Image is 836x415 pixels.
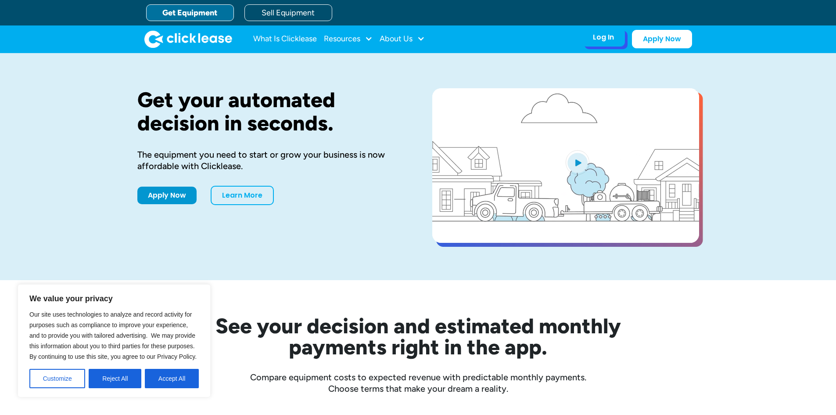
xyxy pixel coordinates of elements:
div: Log In [593,33,614,42]
a: Apply Now [137,187,197,204]
span: Our site uses technologies to analyze and record activity for purposes such as compliance to impr... [29,311,197,360]
a: open lightbox [432,88,699,243]
a: Get Equipment [146,4,234,21]
a: Apply Now [632,30,692,48]
div: Compare equipment costs to expected revenue with predictable monthly payments. Choose terms that ... [137,372,699,394]
a: Learn More [211,186,274,205]
a: Sell Equipment [244,4,332,21]
button: Customize [29,369,85,388]
h1: Get your automated decision in seconds. [137,88,404,135]
img: Clicklease logo [144,30,232,48]
img: Blue play button logo on a light blue circular background [566,150,589,175]
a: What Is Clicklease [253,30,317,48]
button: Reject All [89,369,141,388]
button: Accept All [145,369,199,388]
a: home [144,30,232,48]
h2: See your decision and estimated monthly payments right in the app. [172,315,664,357]
div: We value your privacy [18,284,211,397]
div: About Us [380,30,425,48]
p: We value your privacy [29,293,199,304]
div: Resources [324,30,373,48]
div: The equipment you need to start or grow your business is now affordable with Clicklease. [137,149,404,172]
